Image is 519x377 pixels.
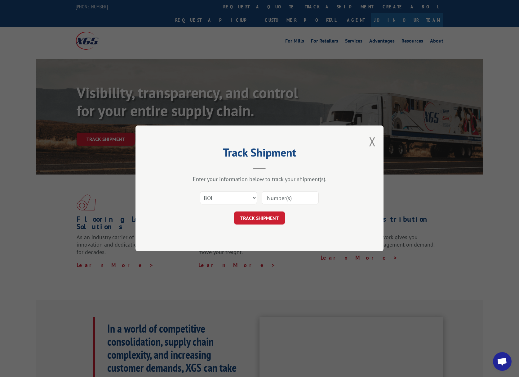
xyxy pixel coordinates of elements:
[166,148,353,160] h2: Track Shipment
[166,176,353,183] div: Enter your information below to track your shipment(s).
[234,212,285,225] button: TRACK SHIPMENT
[262,192,319,205] input: Number(s)
[369,133,376,150] button: Close modal
[493,352,512,371] div: Open chat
